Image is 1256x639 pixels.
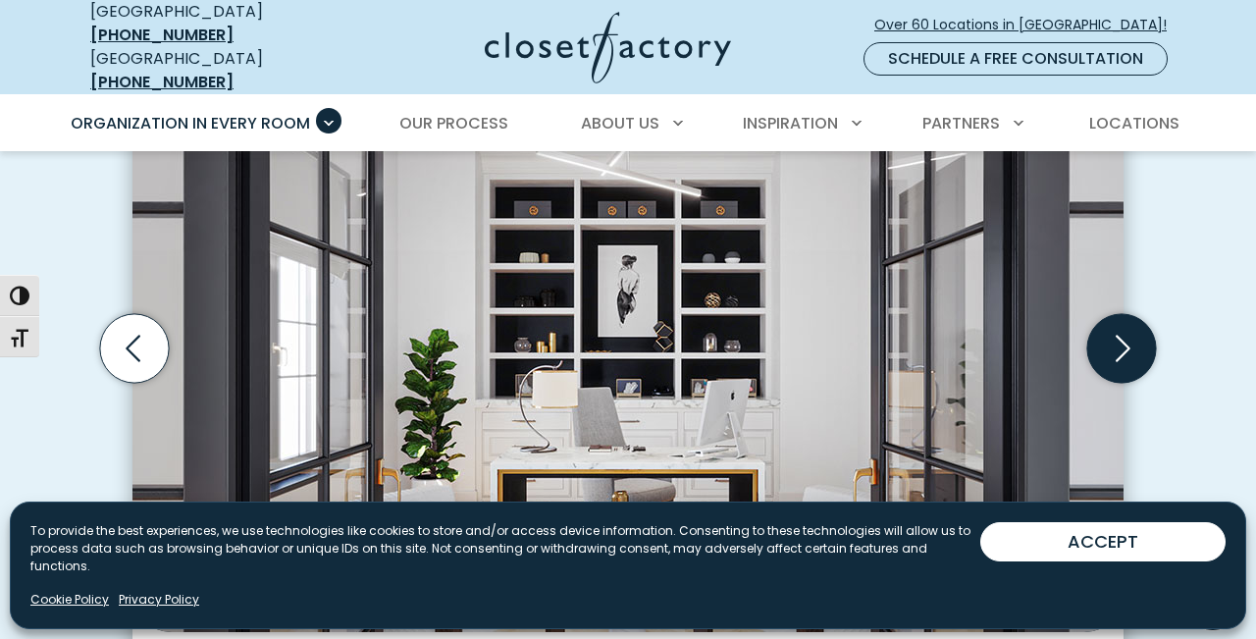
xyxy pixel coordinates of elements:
p: To provide the best experiences, we use technologies like cookies to store and/or access device i... [30,522,980,575]
button: Next slide [1079,306,1164,391]
button: Previous slide [92,306,177,391]
a: Cookie Policy [30,591,109,609]
span: Organization in Every Room [71,112,310,134]
a: Privacy Policy [119,591,199,609]
nav: Primary Menu [57,96,1199,151]
a: Over 60 Locations in [GEOGRAPHIC_DATA]! [873,8,1183,42]
span: Locations [1089,112,1179,134]
div: [GEOGRAPHIC_DATA] [90,47,331,94]
a: Schedule a Free Consultation [863,42,1168,76]
img: Closet Factory Logo [485,12,731,83]
span: Inspiration [743,112,838,134]
a: [PHONE_NUMBER] [90,24,234,46]
a: [PHONE_NUMBER] [90,71,234,93]
span: Our Process [399,112,508,134]
span: Over 60 Locations in [GEOGRAPHIC_DATA]! [874,15,1182,35]
img: Office wall unit with lower drawers and upper open shelving with black backing. [132,28,1124,632]
span: Partners [922,112,1000,134]
span: About Us [581,112,659,134]
button: ACCEPT [980,522,1226,561]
